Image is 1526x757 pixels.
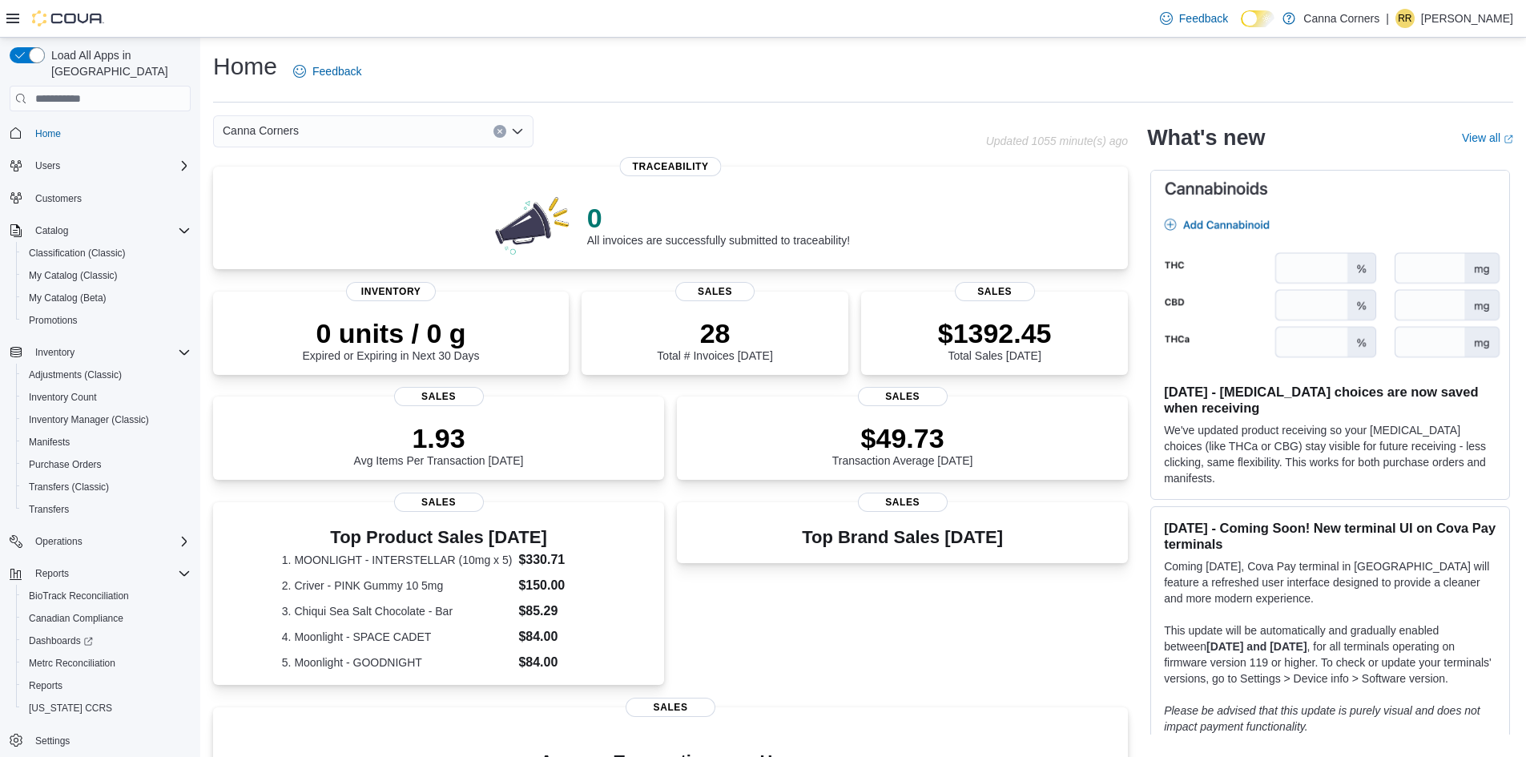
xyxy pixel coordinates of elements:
[3,729,197,752] button: Settings
[29,391,97,404] span: Inventory Count
[29,189,88,208] a: Customers
[45,47,191,79] span: Load All Apps in [GEOGRAPHIC_DATA]
[29,590,129,602] span: BioTrack Reconciliation
[29,458,102,471] span: Purchase Orders
[29,221,191,240] span: Catalog
[657,317,772,362] div: Total # Invoices [DATE]
[1395,9,1415,28] div: Ronny Reitmeier
[620,157,722,176] span: Traceability
[491,192,574,256] img: 0
[29,368,122,381] span: Adjustments (Classic)
[213,50,277,83] h1: Home
[22,244,191,263] span: Classification (Classic)
[22,654,122,673] a: Metrc Reconciliation
[22,288,113,308] a: My Catalog (Beta)
[29,188,191,208] span: Customers
[22,699,119,718] a: [US_STATE] CCRS
[1241,10,1274,27] input: Dark Mode
[802,528,1003,547] h3: Top Brand Sales [DATE]
[22,365,191,385] span: Adjustments (Classic)
[16,364,197,386] button: Adjustments (Classic)
[29,634,93,647] span: Dashboards
[354,422,524,467] div: Avg Items Per Transaction [DATE]
[16,264,197,287] button: My Catalog (Classic)
[16,630,197,652] a: Dashboards
[303,317,480,349] p: 0 units / 0 g
[16,476,197,498] button: Transfers (Classic)
[282,552,513,568] dt: 1. MOONLIGHT - INTERSTELLAR (10mg x 5)
[1164,558,1496,606] p: Coming [DATE], Cova Pay terminal in [GEOGRAPHIC_DATA] will feature a refreshed user interface des...
[22,586,191,606] span: BioTrack Reconciliation
[29,679,62,692] span: Reports
[394,493,484,512] span: Sales
[394,387,484,406] span: Sales
[22,388,103,407] a: Inventory Count
[22,266,124,285] a: My Catalog (Classic)
[675,282,755,301] span: Sales
[986,135,1128,147] p: Updated 1055 minute(s) ago
[22,365,128,385] a: Adjustments (Classic)
[22,631,191,650] span: Dashboards
[29,413,149,426] span: Inventory Manager (Classic)
[16,242,197,264] button: Classification (Classic)
[3,562,197,585] button: Reports
[1154,2,1234,34] a: Feedback
[22,699,191,718] span: Washington CCRS
[22,311,191,330] span: Promotions
[354,422,524,454] p: 1.93
[22,455,191,474] span: Purchase Orders
[16,409,197,431] button: Inventory Manager (Classic)
[29,612,123,625] span: Canadian Compliance
[22,244,132,263] a: Classification (Classic)
[955,282,1035,301] span: Sales
[16,287,197,309] button: My Catalog (Beta)
[29,221,74,240] button: Catalog
[29,564,75,583] button: Reports
[1164,520,1496,552] h3: [DATE] - Coming Soon! New terminal UI on Cova Pay terminals
[35,735,70,747] span: Settings
[35,127,61,140] span: Home
[938,317,1052,349] p: $1392.45
[1164,422,1496,486] p: We've updated product receiving so your [MEDICAL_DATA] choices (like THCa or CBG) stay visible fo...
[1462,131,1513,144] a: View allExternal link
[22,631,99,650] a: Dashboards
[22,676,191,695] span: Reports
[16,674,197,697] button: Reports
[29,247,126,260] span: Classification (Classic)
[626,698,715,717] span: Sales
[22,500,75,519] a: Transfers
[22,433,76,452] a: Manifests
[1179,10,1228,26] span: Feedback
[3,187,197,210] button: Customers
[29,503,69,516] span: Transfers
[35,567,69,580] span: Reports
[282,528,595,547] h3: Top Product Sales [DATE]
[29,124,67,143] a: Home
[938,317,1052,362] div: Total Sales [DATE]
[29,343,191,362] span: Inventory
[22,311,84,330] a: Promotions
[29,702,112,715] span: [US_STATE] CCRS
[3,121,197,144] button: Home
[1504,135,1513,144] svg: External link
[22,586,135,606] a: BioTrack Reconciliation
[282,603,513,619] dt: 3. Chiqui Sea Salt Chocolate - Bar
[3,219,197,242] button: Catalog
[511,125,524,138] button: Open list of options
[29,731,191,751] span: Settings
[22,500,191,519] span: Transfers
[587,202,850,247] div: All invoices are successfully submitted to traceability!
[29,343,81,362] button: Inventory
[518,653,595,672] dd: $84.00
[22,477,191,497] span: Transfers (Classic)
[3,341,197,364] button: Inventory
[35,346,74,359] span: Inventory
[35,535,83,548] span: Operations
[29,532,191,551] span: Operations
[22,288,191,308] span: My Catalog (Beta)
[29,481,109,493] span: Transfers (Classic)
[3,530,197,553] button: Operations
[16,453,197,476] button: Purchase Orders
[35,192,82,205] span: Customers
[29,436,70,449] span: Manifests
